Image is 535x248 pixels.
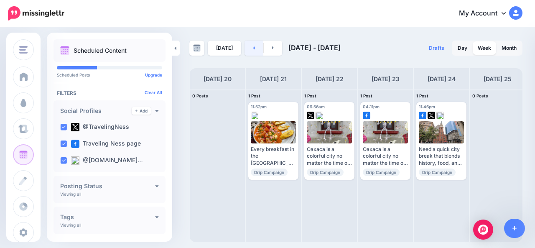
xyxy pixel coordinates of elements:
[8,6,64,20] img: Missinglettr
[473,41,496,55] a: Week
[453,41,472,55] a: Day
[484,74,512,84] h4: [DATE] 25
[60,222,81,228] p: Viewing all
[71,156,143,165] label: @[DOMAIN_NAME]…
[436,112,444,119] img: None-square.png
[60,192,81,197] p: Viewing all
[74,48,127,54] p: Scheduled Content
[419,104,435,109] span: 11:46pm
[57,90,162,96] h4: Filters
[57,73,162,77] p: Scheduled Posts
[363,169,400,176] span: Drip Campaign
[307,169,344,176] span: Drip Campaign
[424,41,449,56] a: Drafts
[71,140,79,148] img: facebook-square.png
[307,146,352,166] div: Oaxaca is a colorful city no matter the time of the year but as [DATE] arrives, the city goes int...
[419,112,426,119] img: facebook-square.png
[307,112,314,119] img: twitter-square.png
[208,41,241,56] a: [DATE]
[288,43,341,52] span: [DATE] - [DATE]
[260,74,287,84] h4: [DATE] 21
[71,123,79,131] img: twitter-square.png
[192,93,208,98] span: 0 Posts
[360,93,372,98] span: 1 Post
[19,46,28,54] img: menu.png
[60,108,132,114] h4: Social Profiles
[419,146,464,166] div: Need a quick city break that blends history, food, and fun? 🦞 Boston is calling... And I’ve mappe...
[145,90,162,95] a: Clear All
[372,74,400,84] h4: [DATE] 23
[363,146,408,166] div: Oaxaca is a colorful city no matter the time of the year but as [DATE] arrives, the city goes int...
[416,93,428,98] span: 1 Post
[497,41,522,55] a: Month
[251,112,258,119] img: None-square.png
[71,156,79,165] img: bluesky-square.png
[419,169,456,176] span: Drip Campaign
[428,74,456,84] h4: [DATE] 24
[451,3,522,24] a: My Account
[363,112,370,119] img: facebook-square.png
[60,46,69,55] img: calendar.png
[429,46,444,51] span: Drafts
[472,93,488,98] span: 0 Posts
[71,140,141,148] label: Traveling Ness page
[473,220,493,240] div: Open Intercom Messenger
[60,183,155,189] h4: Posting Status
[248,93,260,98] span: 1 Post
[304,93,316,98] span: 1 Post
[204,74,232,84] h4: [DATE] 20
[145,72,162,77] a: Upgrade
[193,44,201,52] img: calendar-grey-darker.png
[363,104,380,109] span: 04:11pm
[428,112,435,119] img: twitter-square.png
[251,104,267,109] span: 11:52pm
[132,107,151,115] a: Add
[251,146,296,166] div: Every breakfast in the [GEOGRAPHIC_DATA] was incredible, but Huevos Motulenos is the stand out fa...
[307,104,325,109] span: 09:56am
[251,169,288,176] span: Drip Campaign
[316,112,323,119] img: None-square.png
[71,123,129,131] label: @TravelingNess
[60,214,155,220] h4: Tags
[316,74,344,84] h4: [DATE] 22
